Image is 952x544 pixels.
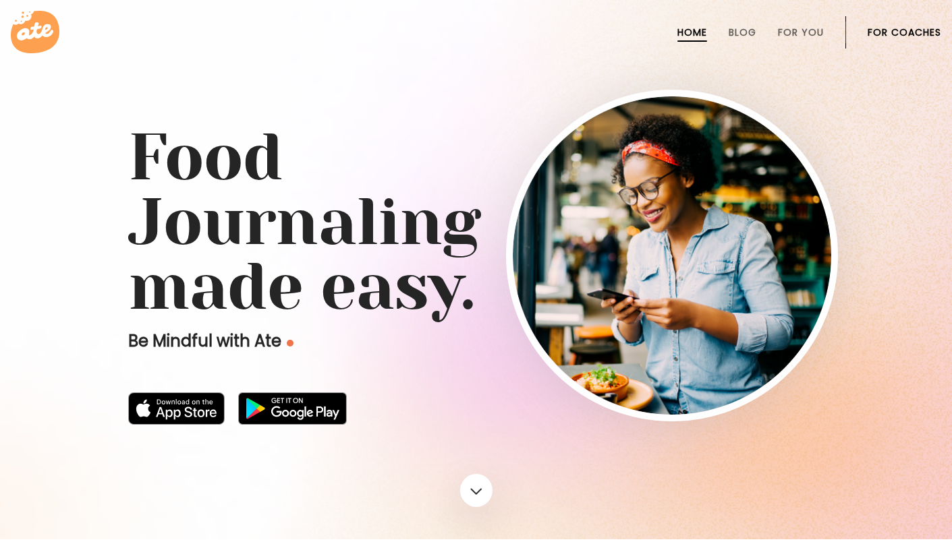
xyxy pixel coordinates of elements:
h1: Food Journaling made easy. [128,125,824,320]
p: Be Mindful with Ate [128,330,506,352]
a: Home [677,27,707,38]
img: home-hero-img-rounded.png [513,96,831,415]
a: For Coaches [868,27,941,38]
a: For You [778,27,824,38]
img: badge-download-google.png [238,392,347,425]
img: badge-download-apple.svg [128,392,225,425]
a: Blog [729,27,756,38]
